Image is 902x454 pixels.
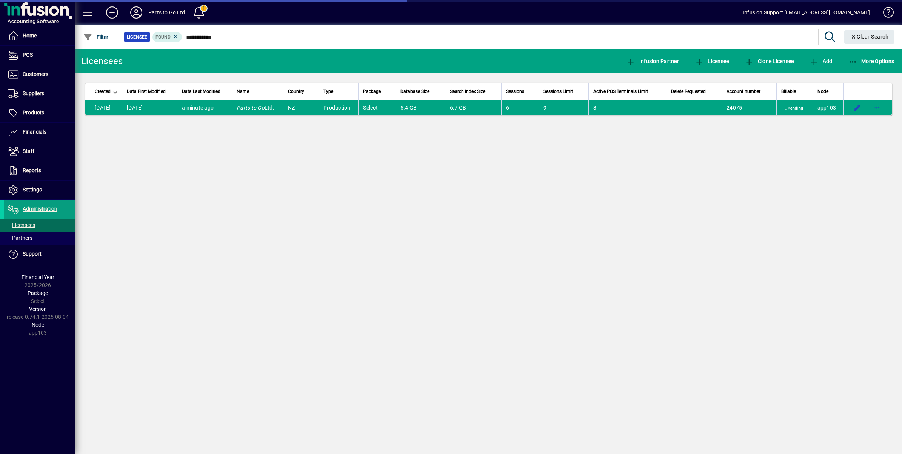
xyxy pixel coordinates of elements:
[95,87,111,96] span: Created
[671,87,717,96] div: Delete Requested
[543,87,584,96] div: Sessions Limit
[695,58,729,64] span: Licensee
[4,123,75,142] a: Financials
[23,90,44,96] span: Suppliers
[4,245,75,264] a: Support
[593,87,661,96] div: Active POS Terminals Limit
[237,105,274,111] span: Ltd.
[257,105,265,111] em: Go
[155,34,171,40] span: Found
[23,148,34,154] span: Staff
[237,105,250,111] em: Parts
[288,87,304,96] span: Country
[450,87,485,96] span: Search Index Size
[727,87,760,96] span: Account number
[85,100,122,115] td: [DATE]
[847,54,896,68] button: More Options
[501,100,539,115] td: 6
[543,87,573,96] span: Sessions Limit
[95,87,117,96] div: Created
[122,100,177,115] td: [DATE]
[4,232,75,244] a: Partners
[851,102,863,114] button: Edit
[23,129,46,135] span: Financials
[783,105,805,111] span: Pending
[4,142,75,161] a: Staff
[124,6,148,19] button: Profile
[588,100,666,115] td: 3
[323,87,333,96] span: Type
[844,30,895,44] button: Clear
[817,87,828,96] span: Node
[358,100,395,115] td: Select
[848,58,894,64] span: More Options
[127,87,172,96] div: Data First Modified
[23,167,41,173] span: Reports
[693,54,731,68] button: Licensee
[23,206,57,212] span: Administration
[81,55,123,67] div: Licensees
[177,100,232,115] td: a minute ago
[363,87,381,96] span: Package
[4,219,75,232] a: Licensees
[877,2,893,26] a: Knowledge Base
[4,46,75,65] a: POS
[4,181,75,199] a: Settings
[182,87,227,96] div: Data Last Modified
[743,54,796,68] button: Clone Licensee
[148,6,187,19] div: Parts to Go Ltd.
[4,84,75,103] a: Suppliers
[400,87,440,96] div: Database Size
[363,87,391,96] div: Package
[727,87,772,96] div: Account number
[539,100,588,115] td: 9
[817,87,839,96] div: Node
[127,87,166,96] span: Data First Modified
[506,87,534,96] div: Sessions
[23,32,37,39] span: Home
[781,87,808,96] div: Billable
[323,87,354,96] div: Type
[22,274,54,280] span: Financial Year
[32,322,44,328] span: Node
[400,87,429,96] span: Database Size
[100,6,124,19] button: Add
[593,87,648,96] span: Active POS Terminals Limit
[182,87,220,96] span: Data Last Modified
[743,6,870,19] div: Infusion Support [EMAIL_ADDRESS][DOMAIN_NAME]
[781,87,796,96] span: Billable
[808,54,834,68] button: Add
[251,105,257,111] em: to
[4,103,75,122] a: Products
[871,102,883,114] button: More options
[506,87,524,96] span: Sessions
[23,110,44,116] span: Products
[4,65,75,84] a: Customers
[450,87,497,96] div: Search Index Size
[23,52,33,58] span: POS
[624,54,681,68] button: Infusion Partner
[319,100,358,115] td: Production
[8,222,35,228] span: Licensees
[671,87,706,96] span: Delete Requested
[445,100,502,115] td: 6.7 GB
[237,87,279,96] div: Name
[396,100,445,115] td: 5.4 GB
[626,58,679,64] span: Infusion Partner
[152,32,182,42] mat-chip: Found Status: Found
[82,30,111,44] button: Filter
[23,71,48,77] span: Customers
[745,58,794,64] span: Clone Licensee
[817,105,836,111] span: app103.prod.infusionbusinesssoftware.com
[722,100,776,115] td: 24075
[4,161,75,180] a: Reports
[23,251,42,257] span: Support
[288,87,314,96] div: Country
[29,306,47,312] span: Version
[23,187,42,193] span: Settings
[237,87,249,96] span: Name
[4,26,75,45] a: Home
[83,34,109,40] span: Filter
[850,34,889,40] span: Clear Search
[810,58,832,64] span: Add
